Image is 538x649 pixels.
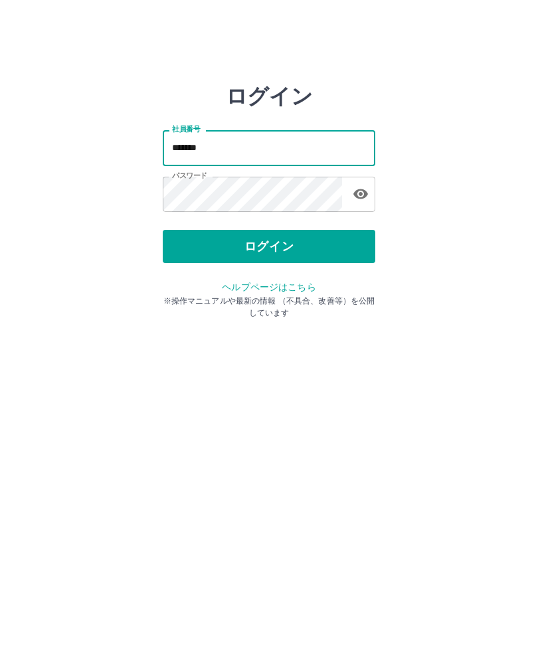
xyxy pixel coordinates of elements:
label: パスワード [172,171,207,181]
a: ヘルプページはこちら [222,282,315,292]
p: ※操作マニュアルや最新の情報 （不具合、改善等）を公開しています [163,295,375,319]
h2: ログイン [226,84,313,109]
label: 社員番号 [172,124,200,134]
button: ログイン [163,230,375,263]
